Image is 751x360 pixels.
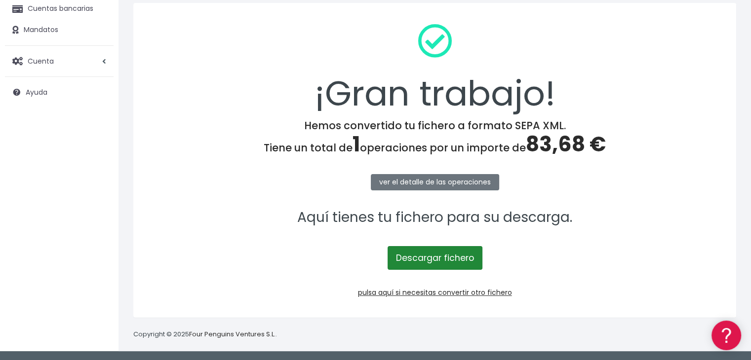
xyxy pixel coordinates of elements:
span: 83,68 € [526,130,606,159]
a: ver el detalle de las operaciones [371,174,499,190]
div: ¡Gran trabajo! [146,16,723,119]
p: Copyright © 2025 . [133,329,277,340]
a: Descargar fichero [388,246,482,270]
span: 1 [353,130,360,159]
a: Mandatos [5,20,114,40]
span: Cuenta [28,56,54,66]
h4: Hemos convertido tu fichero a formato SEPA XML. Tiene un total de operaciones por un importe de [146,119,723,157]
span: Ayuda [26,87,47,97]
a: Cuenta [5,51,114,72]
a: pulsa aquí si necesitas convertir otro fichero [358,288,512,297]
a: Ayuda [5,82,114,103]
a: Four Penguins Ventures S.L. [189,329,276,339]
p: Aquí tienes tu fichero para su descarga. [146,207,723,229]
